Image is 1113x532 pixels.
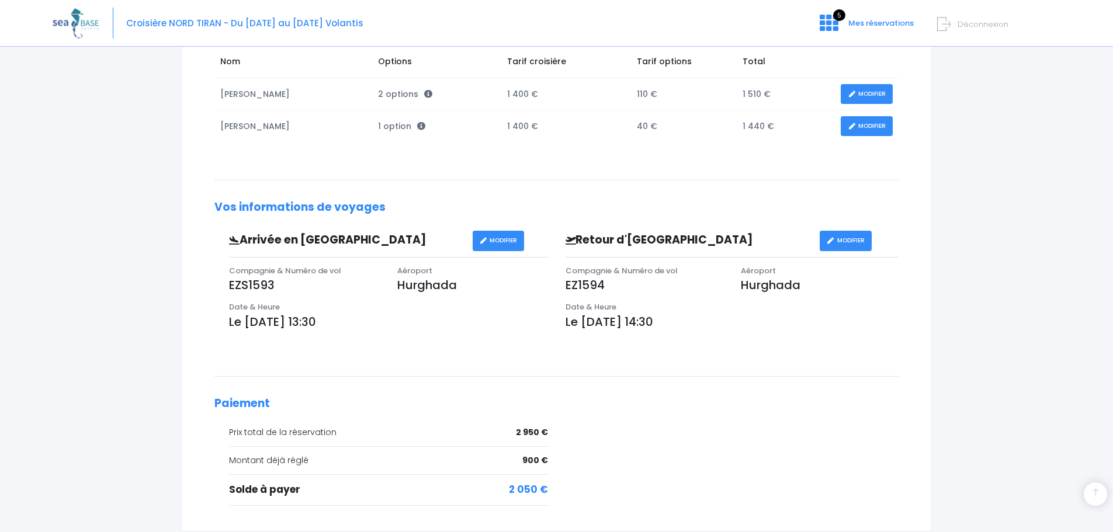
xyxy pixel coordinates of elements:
[229,482,548,498] div: Solde à payer
[229,265,341,276] span: Compagnie & Numéro de vol
[741,276,899,294] p: Hurghada
[509,482,548,498] span: 2 050 €
[566,313,899,331] p: Le [DATE] 14:30
[566,265,678,276] span: Compagnie & Numéro de vol
[557,234,820,247] h3: Retour d'[GEOGRAPHIC_DATA]
[229,426,548,439] div: Prix total de la réservation
[631,50,737,78] td: Tarif options
[372,50,501,78] td: Options
[229,454,548,467] div: Montant déjà réglé
[516,426,548,439] span: 2 950 €
[631,110,737,142] td: 40 €
[473,231,525,251] a: MODIFIER
[501,110,631,142] td: 1 400 €
[631,78,737,110] td: 110 €
[737,78,835,110] td: 1 510 €
[848,18,914,29] span: Mes réservations
[737,110,835,142] td: 1 440 €
[810,22,921,33] a: 5 Mes réservations
[126,17,363,29] span: Croisière NORD TIRAN - Du [DATE] au [DATE] Volantis
[220,234,473,247] h3: Arrivée en [GEOGRAPHIC_DATA]
[958,19,1008,30] span: Déconnexion
[378,120,425,132] span: 1 option
[214,50,372,78] td: Nom
[214,78,372,110] td: [PERSON_NAME]
[841,116,893,137] a: MODIFIER
[833,9,845,21] span: 5
[229,276,380,294] p: EZS1593
[214,110,372,142] td: [PERSON_NAME]
[566,301,616,312] span: Date & Heure
[214,397,899,411] h2: Paiement
[397,276,548,294] p: Hurghada
[214,201,899,214] h2: Vos informations de voyages
[397,265,432,276] span: Aéroport
[522,454,548,467] span: 900 €
[378,88,432,100] span: 2 options
[737,50,835,78] td: Total
[229,313,548,331] p: Le [DATE] 13:30
[501,78,631,110] td: 1 400 €
[501,50,631,78] td: Tarif croisière
[229,301,280,312] span: Date & Heure
[741,265,776,276] span: Aéroport
[566,276,723,294] p: EZ1594
[841,84,893,105] a: MODIFIER
[820,231,872,251] a: MODIFIER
